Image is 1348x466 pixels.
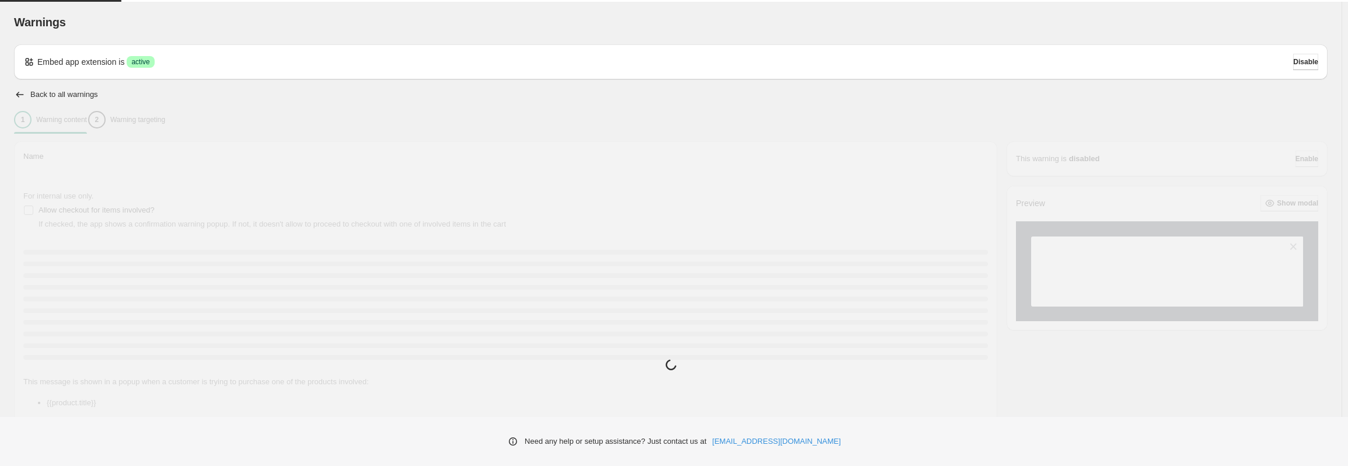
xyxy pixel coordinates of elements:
span: Warnings [14,16,66,29]
a: [EMAIL_ADDRESS][DOMAIN_NAME] [713,436,841,447]
h2: Back to all warnings [30,90,98,99]
button: Disable [1293,54,1318,70]
p: Embed app extension is [37,56,124,68]
span: Disable [1293,57,1318,67]
span: active [131,57,149,67]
